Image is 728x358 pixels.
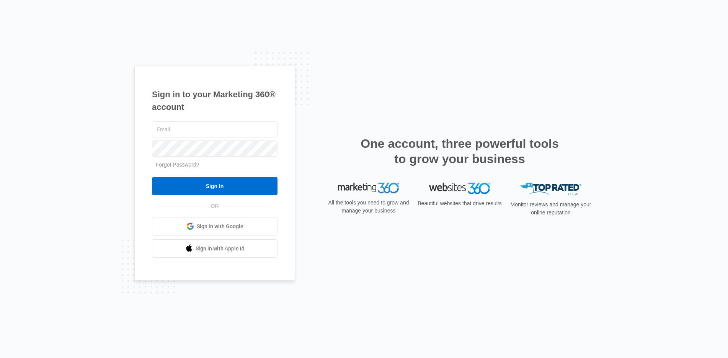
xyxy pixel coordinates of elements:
[417,199,503,208] p: Beautiful websites that drive results
[508,201,594,217] p: Monitor reviews and manage your online reputation
[206,202,224,210] span: OR
[429,183,490,194] img: Websites 360
[156,162,199,168] a: Forgot Password?
[197,222,243,230] span: Sign in with Google
[338,183,399,193] img: Marketing 360
[520,183,581,195] img: Top Rated Local
[152,239,277,258] a: Sign in with Apple Id
[152,88,277,113] h1: Sign in to your Marketing 360® account
[152,217,277,235] a: Sign in with Google
[326,199,411,215] p: All the tools you need to grow and manage your business
[196,245,245,253] span: Sign in with Apple Id
[152,177,277,195] input: Sign In
[152,121,277,137] input: Email
[358,136,561,167] h2: One account, three powerful tools to grow your business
